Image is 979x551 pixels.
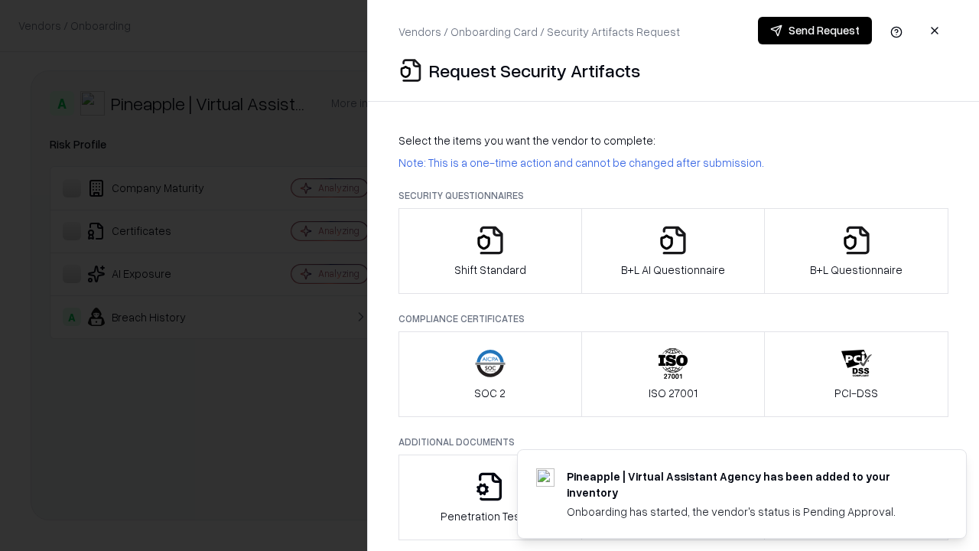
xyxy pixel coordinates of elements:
[474,385,506,401] p: SOC 2
[536,468,555,487] img: trypineapple.com
[398,132,948,148] p: Select the items you want the vendor to complete:
[398,208,582,294] button: Shift Standard
[398,435,948,448] p: Additional Documents
[398,189,948,202] p: Security Questionnaires
[567,504,929,520] div: Onboarding has started, the vendor's status is Pending Approval.
[581,208,766,294] button: B+L AI Questionnaire
[581,331,766,417] button: ISO 27001
[441,508,539,524] p: Penetration Testing
[810,262,903,278] p: B+L Questionnaire
[454,262,526,278] p: Shift Standard
[429,58,640,83] p: Request Security Artifacts
[758,17,872,44] button: Send Request
[398,312,948,325] p: Compliance Certificates
[398,155,948,171] p: Note: This is a one-time action and cannot be changed after submission.
[567,468,929,500] div: Pineapple | Virtual Assistant Agency has been added to your inventory
[764,331,948,417] button: PCI-DSS
[398,455,582,540] button: Penetration Testing
[649,385,698,401] p: ISO 27001
[398,331,582,417] button: SOC 2
[834,385,878,401] p: PCI-DSS
[398,24,680,40] p: Vendors / Onboarding Card / Security Artifacts Request
[764,208,948,294] button: B+L Questionnaire
[621,262,725,278] p: B+L AI Questionnaire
